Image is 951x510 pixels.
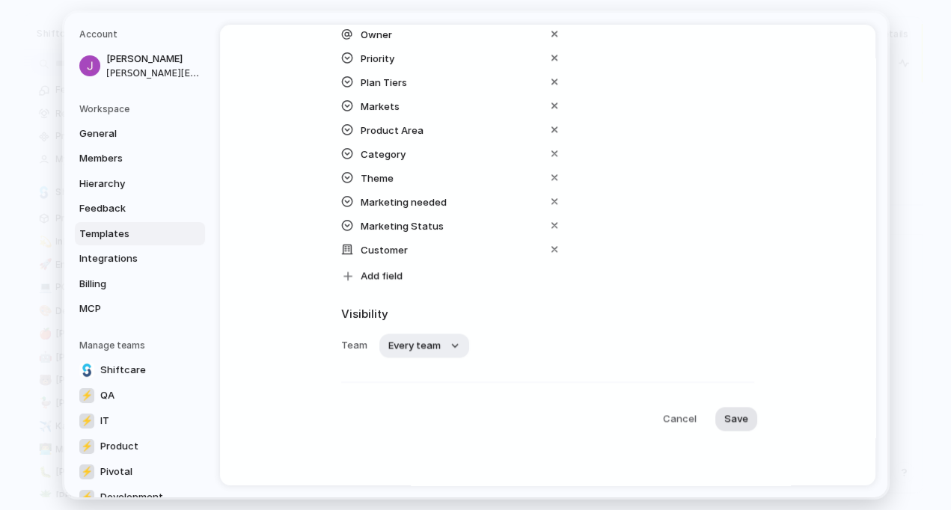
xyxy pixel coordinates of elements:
span: General [79,126,175,141]
span: Hierarchy [79,176,175,191]
span: Integrations [79,251,175,266]
h5: Manage teams [79,339,205,352]
span: Product [100,439,138,454]
span: Feedback [79,201,175,216]
span: QA [100,388,114,403]
span: Add field [361,268,403,283]
div: ⚡ [79,414,94,428]
a: [PERSON_NAME][PERSON_NAME][EMAIL_ADDRESS][PERSON_NAME][DOMAIN_NAME] [75,47,205,85]
span: Theme [361,172,394,184]
span: [PERSON_NAME] [106,52,202,67]
span: Priority [361,52,394,64]
span: IT [100,414,109,428]
span: Marketing needed [361,196,447,208]
span: Shiftcare [100,363,146,378]
span: Billing [79,277,175,292]
div: ⚡ [79,490,94,505]
a: Integrations [75,247,205,271]
span: Save [724,411,748,426]
div: ⚡ [79,439,94,454]
span: Owner [361,28,392,40]
span: Pivotal [100,464,132,479]
h5: Workspace [79,102,205,116]
a: Billing [75,272,205,296]
h5: Account [79,28,205,41]
div: ⚡ [79,464,94,479]
a: ⚡IT [75,409,205,433]
span: Category [361,148,406,160]
span: Marketing Status [361,220,444,232]
span: Visibility [341,306,754,323]
div: ⚡ [79,388,94,403]
button: Every team [379,334,469,357]
a: Templates [75,222,205,246]
span: Customer [361,244,408,256]
span: Cancel [662,411,696,426]
span: Team [341,338,367,353]
a: Members [75,147,205,170]
a: General [75,122,205,146]
a: MCP [75,297,205,321]
span: [PERSON_NAME][EMAIL_ADDRESS][PERSON_NAME][DOMAIN_NAME] [106,67,202,80]
span: Templates [79,227,175,242]
span: Markets [361,100,400,112]
span: Product Area [361,124,423,136]
span: MCP [79,301,175,316]
button: Save [715,407,757,431]
span: Every team [388,338,441,353]
a: Feedback [75,197,205,221]
a: Hierarchy [75,172,205,196]
span: Plan Tiers [361,76,407,88]
button: Add field [332,264,415,288]
a: ⚡Pivotal [75,460,205,484]
a: Shiftcare [75,358,205,382]
a: ⚡QA [75,384,205,408]
span: Development [100,490,163,505]
a: ⚡Development [75,485,205,509]
a: ⚡Product [75,434,205,458]
button: Cancel [649,406,709,431]
span: Members [79,151,175,166]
